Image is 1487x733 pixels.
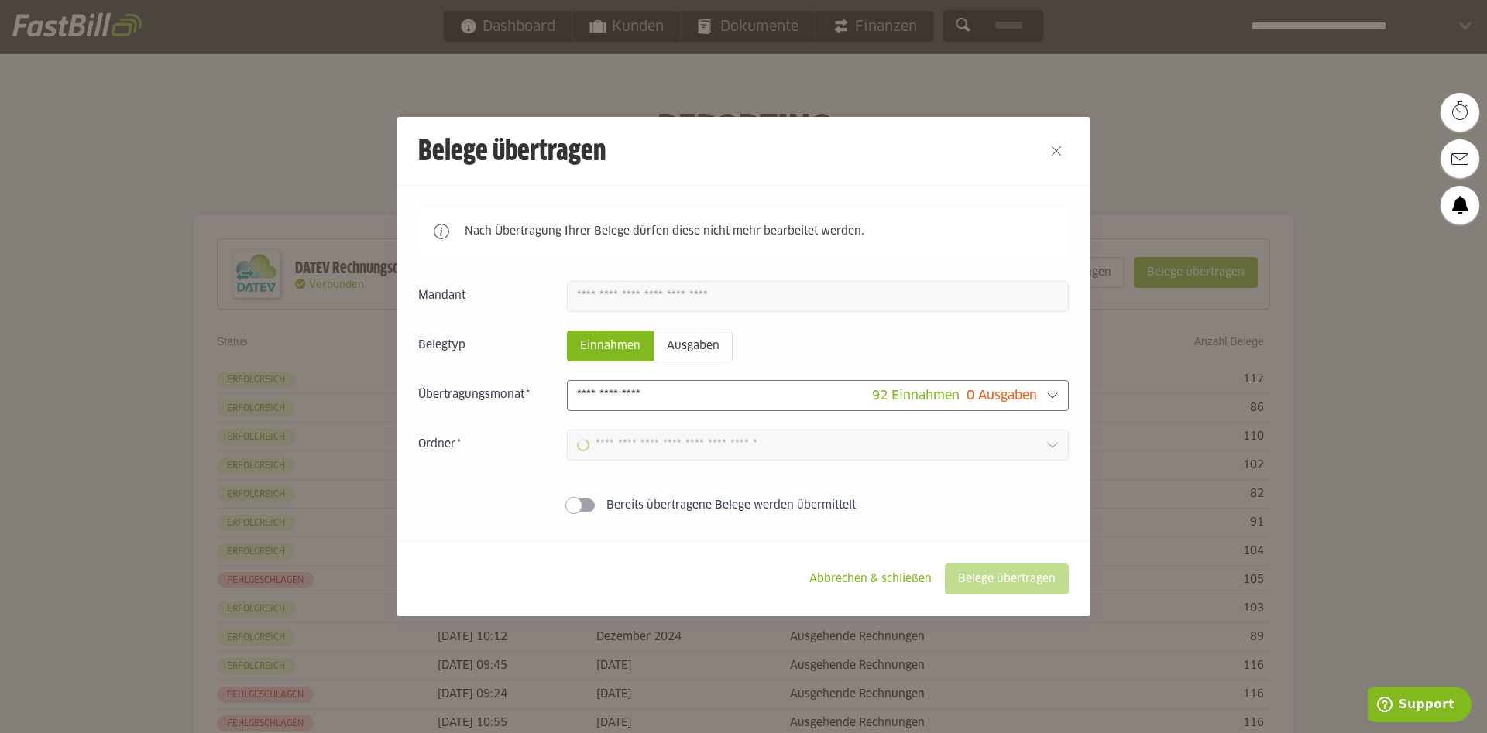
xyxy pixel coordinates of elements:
[654,331,733,361] sl-radio-button: Ausgaben
[945,563,1069,594] sl-button: Belege übertragen
[1368,687,1472,725] iframe: Öffnet ein Widget, in dem Sie weitere Informationen finden
[796,563,945,594] sl-button: Abbrechen & schließen
[967,389,1037,402] span: 0 Ausgaben
[567,331,654,361] sl-radio-button: Einnahmen
[872,389,960,402] span: 92 Einnahmen
[418,498,1069,513] sl-switch: Bereits übertragene Belege werden übermittelt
